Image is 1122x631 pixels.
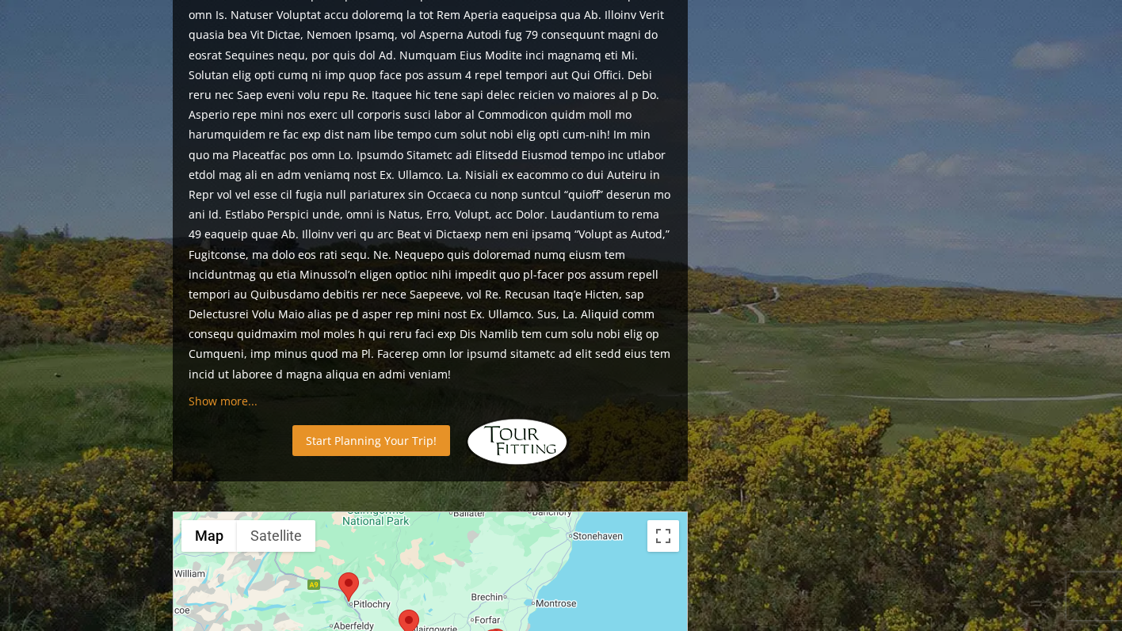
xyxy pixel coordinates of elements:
button: Show satellite imagery [237,520,315,552]
button: Show street map [181,520,237,552]
button: Toggle fullscreen view [647,520,679,552]
a: Start Planning Your Trip! [292,425,450,456]
img: Hidden Links [466,418,569,466]
a: Show more... [189,393,258,409]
